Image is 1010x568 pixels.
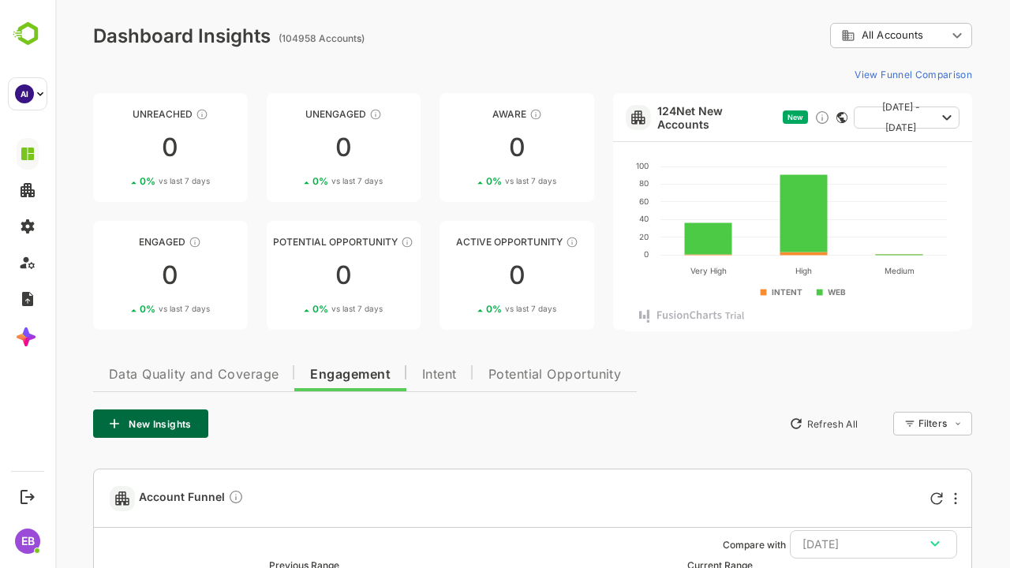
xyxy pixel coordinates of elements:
[133,236,146,248] div: These accounts are warm, further nurturing would qualify them to MQAs
[211,263,366,288] div: 0
[15,84,34,103] div: AI
[602,104,721,131] a: 124Net New Accounts
[450,175,501,187] span: vs last 7 days
[384,221,539,330] a: Active OpportunityThese accounts have open opportunities which might be at any of the Sales Stage...
[811,97,881,138] span: [DATE] - [DATE]
[668,539,731,551] ag: Compare with
[727,411,810,436] button: Refresh All
[384,135,539,160] div: 0
[806,29,868,41] span: All Accounts
[17,486,38,507] button: Logout
[431,303,501,315] div: 0 %
[781,112,792,123] div: This card does not support filter and segments
[38,236,193,248] div: Engaged
[384,263,539,288] div: 0
[255,368,335,381] span: Engagement
[103,175,155,187] span: vs last 7 days
[211,93,366,202] a: UnengagedThese accounts have not shown enough engagement and need nurturing00%vs last 7 days
[793,62,917,87] button: View Funnel Comparison
[433,368,567,381] span: Potential Opportunity
[314,108,327,121] div: These accounts have not shown enough engagement and need nurturing
[38,108,193,120] div: Unreached
[257,303,327,315] div: 0 %
[450,303,501,315] span: vs last 7 days
[581,161,593,170] text: 100
[223,32,314,44] ag: (104958 Accounts)
[276,175,327,187] span: vs last 7 days
[584,232,593,241] text: 20
[732,113,748,121] span: New
[173,489,189,507] div: Compare Funnel to any previous dates, and click on any plot in the current funnel to view the det...
[211,135,366,160] div: 0
[140,108,153,121] div: These accounts have not been engaged with for a defined time period
[786,28,892,43] div: All Accounts
[211,236,366,248] div: Potential Opportunity
[635,266,671,276] text: Very High
[584,196,593,206] text: 60
[759,110,775,125] div: Discover new ICP-fit accounts showing engagement — via intent surges, anonymous website visits, L...
[38,135,193,160] div: 0
[875,492,888,505] div: Refresh
[84,489,189,507] span: Account Funnel
[103,303,155,315] span: vs last 7 days
[799,106,904,129] button: [DATE] - [DATE]
[276,303,327,315] span: vs last 7 days
[899,492,902,505] div: More
[862,409,917,438] div: Filters
[38,24,215,47] div: Dashboard Insights
[431,175,501,187] div: 0 %
[384,108,539,120] div: Aware
[211,221,366,330] a: Potential OpportunityThese accounts are MQAs and can be passed on to Inside Sales00%vs last 7 days
[863,417,892,429] div: Filters
[735,530,902,559] button: [DATE]
[747,534,889,555] div: [DATE]
[584,214,593,223] text: 40
[346,236,358,248] div: These accounts are MQAs and can be passed on to Inside Sales
[54,368,223,381] span: Data Quality and Coverage
[8,19,48,49] img: BambooboxLogoMark.f1c84d78b4c51b1a7b5f700c9845e183.svg
[38,409,153,438] button: New Insights
[84,175,155,187] div: 0 %
[511,236,523,248] div: These accounts have open opportunities which might be at any of the Sales Stages
[384,93,539,202] a: AwareThese accounts have just entered the buying cycle and need further nurturing00%vs last 7 days
[584,178,593,188] text: 80
[384,236,539,248] div: Active Opportunity
[38,263,193,288] div: 0
[15,529,40,554] div: EB
[829,266,859,275] text: Medium
[775,21,917,51] div: All Accounts
[211,108,366,120] div: Unengaged
[474,108,487,121] div: These accounts have just entered the buying cycle and need further nurturing
[38,221,193,330] a: EngagedThese accounts are warm, further nurturing would qualify them to MQAs00%vs last 7 days
[257,175,327,187] div: 0 %
[84,303,155,315] div: 0 %
[367,368,402,381] span: Intent
[589,249,593,259] text: 0
[740,266,757,276] text: High
[38,93,193,202] a: UnreachedThese accounts have not been engaged with for a defined time period00%vs last 7 days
